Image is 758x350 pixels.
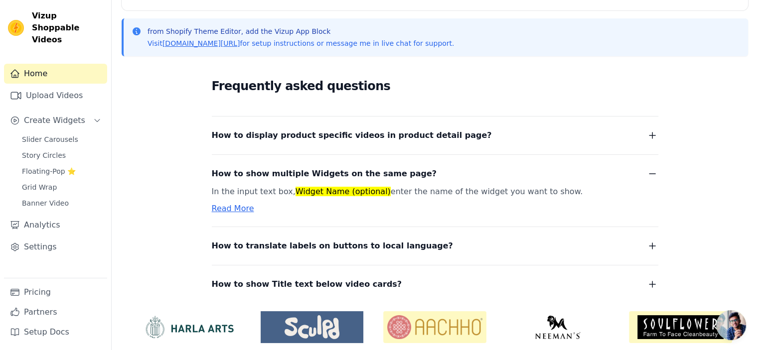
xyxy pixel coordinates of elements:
span: Slider Carousels [22,134,78,144]
button: How to show multiple Widgets on the same page? [212,167,658,181]
span: Floating-Pop ⭐ [22,166,76,176]
button: How to display product specific videos in product detail page? [212,128,658,142]
span: How to show Title text below video cards? [212,277,402,291]
img: Aachho [383,311,486,343]
a: Grid Wrap [16,180,107,194]
a: Read More [212,204,254,213]
a: Partners [4,302,107,322]
span: Banner Video [22,198,69,208]
a: Settings [4,237,107,257]
span: Story Circles [22,150,66,160]
div: Open chat [716,310,746,340]
a: [DOMAIN_NAME][URL] [162,39,240,47]
a: Banner Video [16,196,107,210]
span: How to show multiple Widgets on the same page? [212,167,437,181]
p: Visit for setup instructions or message me in live chat for support. [148,38,454,48]
a: Setup Docs [4,322,107,342]
span: How to display product specific videos in product detail page? [212,128,492,142]
button: How to show Title text below video cards? [212,277,658,291]
p: from Shopify Theme Editor, add the Vizup App Block [148,26,454,36]
a: Analytics [4,215,107,235]
a: Floating-Pop ⭐ [16,164,107,178]
img: HarlaArts [138,315,241,339]
span: Vizup Shoppable Videos [32,10,103,46]
span: Grid Wrap [22,182,57,192]
h2: Frequently asked questions [212,76,658,96]
mark: Widget Name (optional) [296,187,391,196]
p: In the input text box, enter the name of the widget you want to show. [212,185,634,199]
img: Soulflower [629,311,732,343]
img: Sculpd US [261,315,364,339]
img: Neeman's [506,315,609,339]
a: Upload Videos [4,86,107,106]
span: How to translate labels on buttons to local language? [212,239,453,253]
button: How to translate labels on buttons to local language? [212,239,658,253]
button: Create Widgets [4,111,107,130]
a: Home [4,64,107,84]
span: Create Widgets [24,115,85,126]
img: Vizup [8,20,24,36]
a: Story Circles [16,148,107,162]
a: Slider Carousels [16,132,107,146]
a: Pricing [4,282,107,302]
